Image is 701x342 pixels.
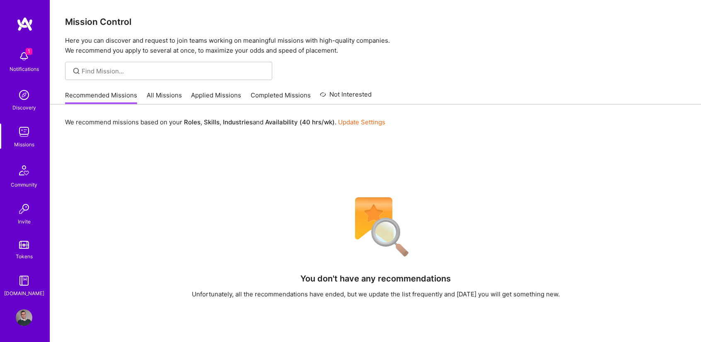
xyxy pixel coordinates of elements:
[265,118,335,126] b: Availability (40 hrs/wk)
[19,241,29,249] img: tokens
[10,65,39,73] div: Notifications
[251,91,311,104] a: Completed Missions
[65,17,686,27] h3: Mission Control
[223,118,253,126] b: Industries
[16,309,32,326] img: User Avatar
[18,217,31,226] div: Invite
[14,309,34,326] a: User Avatar
[320,90,372,104] a: Not Interested
[192,290,560,298] div: Unfortunately, all the recommendations have ended, but we update the list frequently and [DATE] y...
[147,91,182,104] a: All Missions
[4,289,44,298] div: [DOMAIN_NAME]
[12,103,36,112] div: Discovery
[65,36,686,56] p: Here you can discover and request to join teams working on meaningful missions with high-quality ...
[16,124,32,140] img: teamwork
[11,180,37,189] div: Community
[26,48,32,55] span: 1
[14,140,34,149] div: Missions
[14,160,34,180] img: Community
[17,17,33,32] img: logo
[184,118,201,126] b: Roles
[338,118,385,126] a: Update Settings
[204,118,220,126] b: Skills
[16,201,32,217] img: Invite
[16,252,33,261] div: Tokens
[16,272,32,289] img: guide book
[16,48,32,65] img: bell
[300,274,451,284] h4: You don't have any recommendations
[191,91,241,104] a: Applied Missions
[72,66,81,76] i: icon SearchGrey
[16,87,32,103] img: discovery
[65,118,385,126] p: We recommend missions based on your , , and .
[82,67,266,75] input: Find Mission...
[341,192,411,262] img: No Results
[65,91,137,104] a: Recommended Missions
